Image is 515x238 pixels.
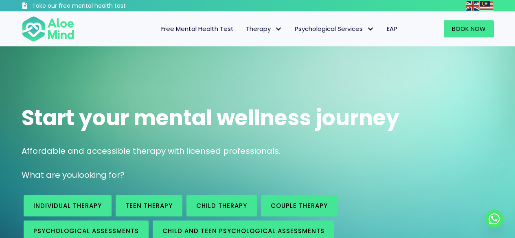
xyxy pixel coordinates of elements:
[125,201,173,210] span: Teen Therapy
[485,210,503,228] a: Whatsapp
[116,195,182,216] a: Teen Therapy
[246,24,283,33] span: Therapy
[240,20,289,37] a: TherapyTherapy: submenu
[22,103,399,133] span: Start your mental wellness journey
[85,20,403,37] nav: Menu
[77,169,125,181] span: looking for?
[387,24,397,33] span: EAP
[273,23,285,35] span: Therapy: submenu
[22,2,169,11] a: Take our free mental health test
[33,201,102,210] span: Individual therapy
[480,1,493,11] img: ms
[295,24,375,33] span: Psychological Services
[161,24,234,33] span: Free Mental Health Test
[33,227,139,235] span: Psychological assessments
[22,145,494,157] p: Affordable and accessible therapy with licensed professionals.
[289,20,381,37] a: Psychological ServicesPsychological Services: submenu
[444,20,494,37] a: Book Now
[261,195,337,216] a: Couple therapy
[466,1,479,11] img: en
[480,1,494,10] a: Malay
[186,195,257,216] a: Child Therapy
[452,24,486,33] span: Book Now
[22,15,75,42] img: Aloe mind Logo
[32,2,169,10] h3: Take our free mental health test
[271,201,328,210] span: Couple therapy
[162,227,324,235] span: Child and Teen Psychological assessments
[381,20,403,37] a: EAP
[155,20,240,37] a: Free Mental Health Test
[24,195,112,216] a: Individual therapy
[196,201,247,210] span: Child Therapy
[365,23,377,35] span: Psychological Services: submenu
[22,169,77,181] span: What are you
[466,1,480,10] a: English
